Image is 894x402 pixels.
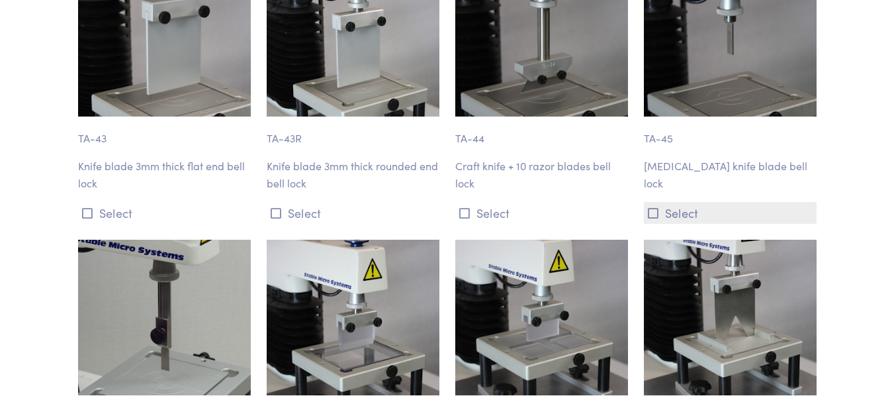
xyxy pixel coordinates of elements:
p: Craft knife + 10 razor blades bell lock [455,158,628,191]
p: Knife blade 3mm thick flat end bell lock [78,158,251,191]
p: Knife blade 3mm thick rounded end bell lock [267,158,439,191]
p: TA-43R [267,117,439,147]
p: [MEDICAL_DATA] knife blade bell lock [644,158,817,191]
button: Select [267,202,439,224]
img: ta-47w-asian-noodle-blade-plate.jpg [455,240,628,395]
p: TA-43 [78,117,251,147]
img: ta-47_pasta-blade-plate.jpg [267,240,439,395]
img: ta-46mors.jpg [78,240,251,395]
p: TA-44 [455,117,628,147]
button: Select [455,202,628,224]
button: Select [644,202,817,224]
img: ta-7_warner-brtzler-blade.jpg [644,240,817,395]
button: Select [78,202,251,224]
p: TA-45 [644,117,817,147]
